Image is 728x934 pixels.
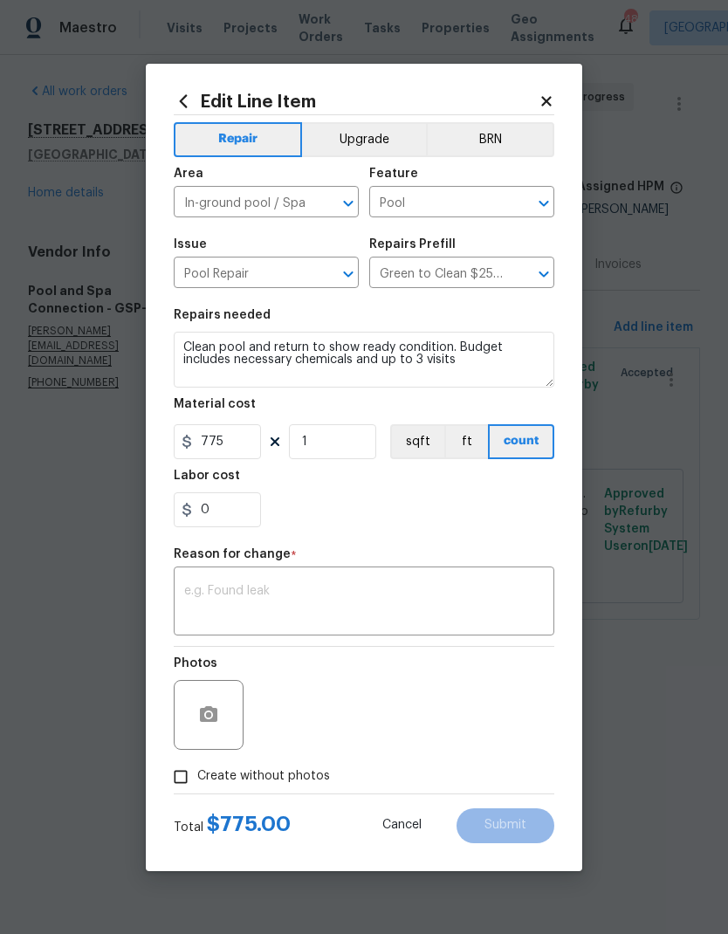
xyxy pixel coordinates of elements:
button: Submit [457,808,554,843]
button: Cancel [354,808,450,843]
button: Repair [174,122,302,157]
button: sqft [390,424,444,459]
button: Upgrade [302,122,427,157]
span: $ 775.00 [207,814,291,834]
div: Total [174,815,291,836]
h5: Photos [174,657,217,670]
h5: Repairs Prefill [369,238,456,251]
h2: Edit Line Item [174,92,539,111]
h5: Material cost [174,398,256,410]
textarea: Clean pool and return to show ready condition. Budget includes necessary chemicals and up to 3 vi... [174,332,554,388]
h5: Feature [369,168,418,180]
button: BRN [426,122,554,157]
button: Open [532,262,556,286]
button: Open [336,191,361,216]
h5: Repairs needed [174,309,271,321]
button: Open [532,191,556,216]
span: Submit [484,819,526,832]
span: Cancel [382,819,422,832]
button: count [488,424,554,459]
button: ft [444,424,488,459]
h5: Reason for change [174,548,291,560]
button: Open [336,262,361,286]
h5: Issue [174,238,207,251]
h5: Labor cost [174,470,240,482]
h5: Area [174,168,203,180]
span: Create without photos [197,767,330,786]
